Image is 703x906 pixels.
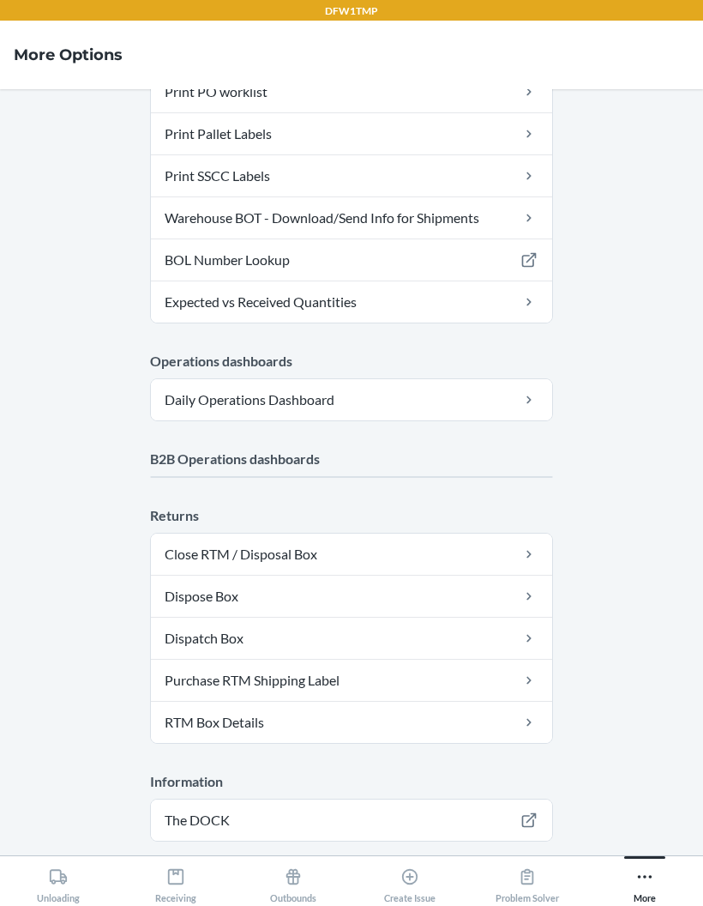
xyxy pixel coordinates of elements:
[151,155,552,196] a: Print SSCC Labels
[150,449,553,469] p: B2B Operations dashboards
[150,351,553,371] p: Operations dashboards
[151,113,552,154] a: Print Pallet Labels
[155,861,196,903] div: Receiving
[351,856,469,903] button: Create Issue
[151,660,552,701] a: Purchase RTM Shipping Label
[586,856,703,903] button: More
[151,71,552,112] a: Print PO worklist
[151,281,552,323] a: Expected vs Received Quantities
[150,505,553,526] p: Returns
[151,576,552,617] a: Dispose Box
[469,856,586,903] button: Problem Solver
[151,618,552,659] a: Dispatch Box
[117,856,235,903] button: Receiving
[151,702,552,743] a: RTM Box Details
[634,861,656,903] div: More
[14,44,123,66] h4: More Options
[150,771,553,792] p: Information
[151,239,552,281] a: BOL Number Lookup
[151,800,552,841] a: The DOCK
[325,3,378,19] p: DFW1TMP
[234,856,351,903] button: Outbounds
[384,861,436,903] div: Create Issue
[270,861,316,903] div: Outbounds
[496,861,559,903] div: Problem Solver
[151,379,552,420] a: Daily Operations Dashboard
[151,197,552,239] a: Warehouse BOT - Download/Send Info for Shipments
[151,534,552,575] a: Close RTM / Disposal Box
[37,861,80,903] div: Unloading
